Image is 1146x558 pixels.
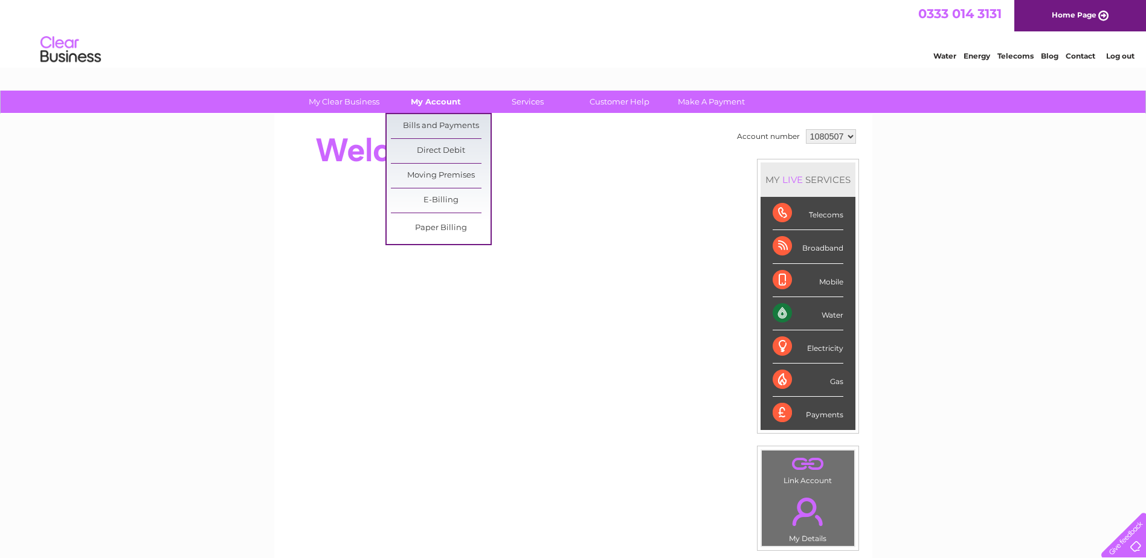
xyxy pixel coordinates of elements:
[773,330,843,364] div: Electricity
[773,197,843,230] div: Telecoms
[391,164,491,188] a: Moving Premises
[662,91,761,113] a: Make A Payment
[1066,51,1095,60] a: Contact
[780,174,805,185] div: LIVE
[773,230,843,263] div: Broadband
[918,6,1002,21] a: 0333 014 3131
[773,297,843,330] div: Water
[761,487,855,547] td: My Details
[773,264,843,297] div: Mobile
[773,364,843,397] div: Gas
[997,51,1034,60] a: Telecoms
[765,490,851,533] a: .
[964,51,990,60] a: Energy
[765,454,851,475] a: .
[391,114,491,138] a: Bills and Payments
[478,91,578,113] a: Services
[391,188,491,213] a: E-Billing
[391,139,491,163] a: Direct Debit
[386,91,486,113] a: My Account
[761,162,855,197] div: MY SERVICES
[391,216,491,240] a: Paper Billing
[734,126,803,147] td: Account number
[294,91,394,113] a: My Clear Business
[933,51,956,60] a: Water
[1106,51,1135,60] a: Log out
[773,397,843,429] div: Payments
[1041,51,1058,60] a: Blog
[761,450,855,488] td: Link Account
[40,31,101,68] img: logo.png
[288,7,859,59] div: Clear Business is a trading name of Verastar Limited (registered in [GEOGRAPHIC_DATA] No. 3667643...
[570,91,669,113] a: Customer Help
